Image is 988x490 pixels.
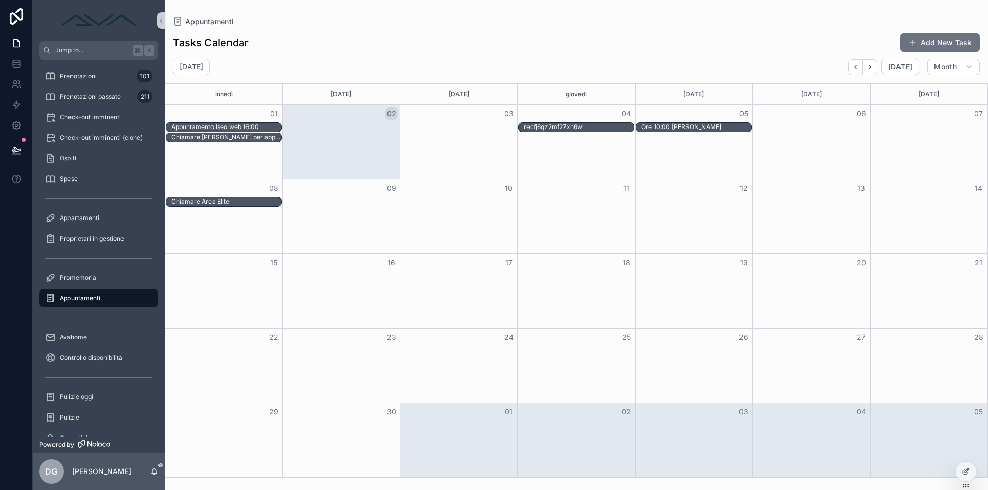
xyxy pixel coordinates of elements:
[39,87,158,106] a: Prenotazioni passate211
[60,214,99,222] span: Appartamenti
[637,84,751,104] div: [DATE]
[137,70,152,82] div: 101
[973,331,985,343] button: 28
[519,84,633,104] div: giovedì
[385,257,398,269] button: 16
[39,289,158,307] a: Appuntamenti
[60,434,91,442] span: Ore pulizie
[60,274,96,282] span: Promemoria
[641,122,721,132] div: Ore 10:00 Iseo Claudio Gaffurini
[39,408,158,427] a: Pulizie
[171,133,281,141] div: Chiamare [PERSON_NAME] per appuntamento
[620,257,632,269] button: 18
[39,429,158,447] a: Ore pulizie
[737,331,750,343] button: 26
[171,197,230,206] div: Chiamare Area Élite
[503,107,515,120] button: 03
[934,62,957,71] span: Month
[72,466,131,477] p: [PERSON_NAME]
[39,268,158,287] a: Promemoria
[881,59,919,75] button: [DATE]
[33,60,165,437] div: scrollable content
[737,406,750,418] button: 03
[165,83,988,478] div: Month View
[171,133,281,142] div: Chiamare Claudio gaffurini per appuntamento
[60,175,78,183] span: Spese
[60,234,124,243] span: Proprietari in gestione
[385,107,398,120] button: 02
[39,129,158,147] a: Check-out imminenti (clone)
[503,331,515,343] button: 24
[39,170,158,188] a: Spese
[973,107,985,120] button: 07
[60,333,87,341] span: Avahome
[855,331,868,343] button: 27
[39,67,158,85] a: Prenotazioni101
[737,257,750,269] button: 19
[185,16,234,27] span: Appuntamenti
[973,257,985,269] button: 21
[180,62,203,72] h2: [DATE]
[402,84,516,104] div: [DATE]
[39,149,158,168] a: Ospiti
[620,182,632,194] button: 11
[737,107,750,120] button: 05
[33,437,165,453] a: Powered by
[973,182,985,194] button: 14
[855,406,868,418] button: 04
[173,16,234,27] a: Appuntamenti
[620,331,632,343] button: 25
[268,331,280,343] button: 22
[60,413,79,422] span: Pulizie
[171,123,259,131] div: Appuntamento Iseo web 16:00
[385,182,398,194] button: 09
[754,84,868,104] div: [DATE]
[171,122,259,132] div: Appuntamento Iseo web 16:00
[39,229,158,248] a: Proprietari in gestione
[145,46,153,55] span: K
[900,33,980,52] button: Add New Task
[58,12,140,29] img: App logo
[268,257,280,269] button: 15
[55,46,129,55] span: Jump to...
[848,59,863,75] button: Back
[268,107,280,120] button: 01
[60,154,76,162] span: Ospiti
[503,182,515,194] button: 10
[60,93,121,101] span: Prenotazioni passate
[855,182,868,194] button: 13
[39,41,158,60] button: Jump to...K
[171,197,230,206] div: Chiamare Area Élite
[173,35,249,50] h1: Tasks Calendar
[863,59,877,75] button: Next
[39,349,158,367] a: Controllo disponibilità
[284,84,398,104] div: [DATE]
[620,406,632,418] button: 02
[60,72,97,80] span: Prenotazioni
[39,328,158,347] a: Avahome
[39,388,158,406] a: Pulizie oggi
[855,107,868,120] button: 06
[888,62,912,71] span: [DATE]
[737,182,750,194] button: 12
[167,84,280,104] div: lunedì
[60,393,93,401] span: Pulizie oggi
[60,294,100,302] span: Appuntamenti
[973,406,985,418] button: 05
[45,465,58,478] span: DG
[503,257,515,269] button: 17
[503,406,515,418] button: 01
[60,354,122,362] span: Controllo disponibilità
[641,123,721,131] div: Ore 10:00 [PERSON_NAME]
[39,108,158,126] a: Check-out imminenti
[620,107,632,120] button: 04
[872,84,986,104] div: [DATE]
[385,331,398,343] button: 23
[60,134,143,142] span: Check-out imminenti (clone)
[524,123,583,131] div: recfj6qz2mf27xh6w
[60,113,121,121] span: Check-out imminenti
[524,122,583,132] div: recfj6qz2mf27xh6w
[268,182,280,194] button: 08
[927,59,980,75] button: Month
